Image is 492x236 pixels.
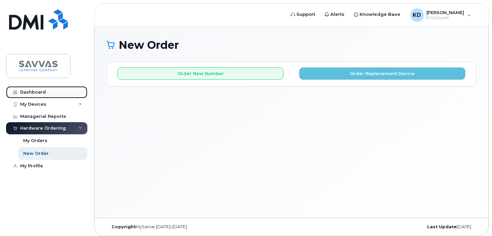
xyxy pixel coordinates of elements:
[117,67,284,80] button: Order New Number
[427,224,457,229] strong: Last Update
[107,224,230,230] div: MyServe [DATE]–[DATE]
[112,224,136,229] strong: Copyright
[463,207,487,231] iframe: Messenger Launcher
[353,224,476,230] div: [DATE]
[107,39,476,51] h1: New Order
[299,67,465,80] button: Order Replacement Device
